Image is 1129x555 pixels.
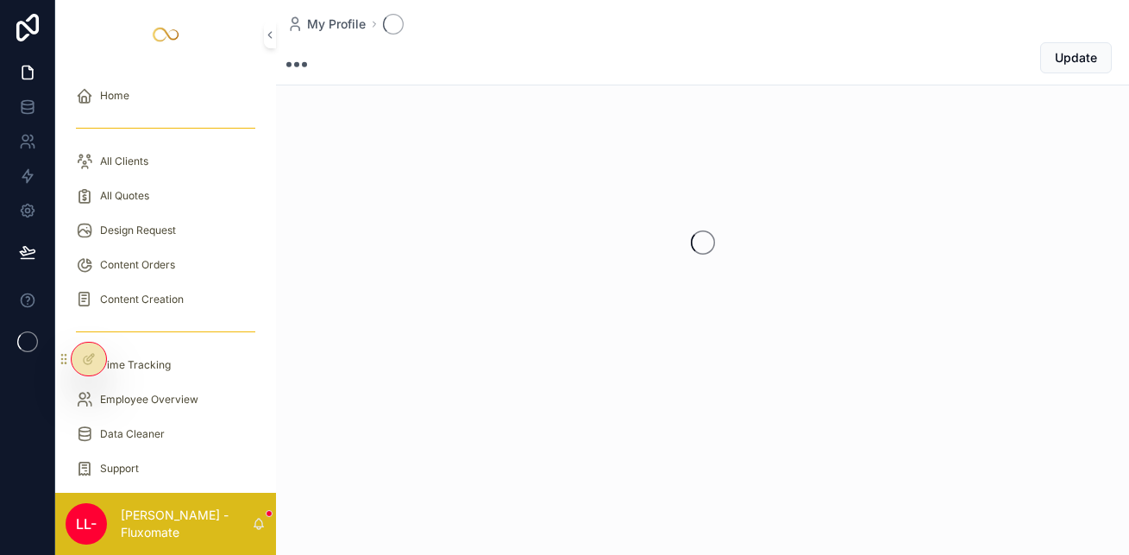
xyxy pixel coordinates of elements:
[1055,49,1097,66] span: Update
[66,350,266,381] a: Time Tracking
[66,146,266,177] a: All Clients
[66,284,266,315] a: Content Creation
[152,21,179,48] img: App logo
[100,155,148,168] span: All Clients
[121,507,252,541] p: [PERSON_NAME] - Fluxomate
[100,89,129,103] span: Home
[100,393,198,407] span: Employee Overview
[66,215,266,246] a: Design Request
[100,462,139,476] span: Support
[286,16,366,33] a: My Profile
[66,419,266,450] a: Data Cleaner
[66,249,266,281] a: Content Orders
[100,224,176,237] span: Design Request
[307,16,366,33] span: My Profile
[100,427,165,441] span: Data Cleaner
[100,293,184,306] span: Content Creation
[66,180,266,211] a: All Quotes
[66,384,266,415] a: Employee Overview
[66,80,266,111] a: Home
[100,258,175,272] span: Content Orders
[55,69,276,493] div: scrollable content
[1040,42,1112,73] button: Update
[66,453,266,484] a: Support
[100,358,171,372] span: Time Tracking
[100,189,149,203] span: All Quotes
[76,514,97,534] span: LL-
